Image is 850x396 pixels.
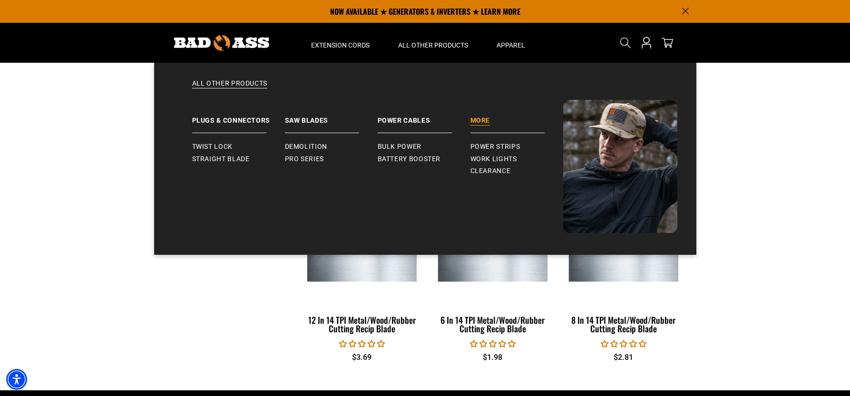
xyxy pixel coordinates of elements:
[497,41,525,49] span: Apparel
[378,141,470,153] a: Bulk Power
[378,143,421,151] span: Bulk Power
[618,35,633,50] summary: Search
[285,100,378,133] a: Saw Blades
[470,143,520,151] span: Power Strips
[6,369,27,390] div: Accessibility Menu
[304,352,420,363] div: $3.69
[470,155,517,164] span: Work Lights
[285,143,327,151] span: Demolition
[378,155,441,164] span: Battery Booster
[378,100,470,133] a: Power Cables
[660,37,675,48] a: cart
[564,208,684,281] img: 8 In 14 TPI Metal/Wood/Rubber Cutting Recip Blade
[174,35,269,51] img: Bad Ass Extension Cords
[434,316,551,333] div: 6 In 14 TPI Metal/Wood/Rubber Cutting Recip Blade
[565,316,682,333] div: 8 In 14 TPI Metal/Wood/Rubber Cutting Recip Blade
[192,143,233,151] span: Twist Lock
[304,316,420,333] div: 12 In 14 TPI Metal/Wood/Rubber Cutting Recip Blade
[311,41,370,49] span: Extension Cords
[434,352,551,363] div: $1.98
[434,185,551,338] a: 6 In 14 TPI Metal/Wood/Rubber Cutting Recip Blade 6 In 14 TPI Metal/Wood/Rubber Cutting Recip Blade
[192,141,285,153] a: Twist Lock
[304,185,420,338] a: 12 In 14 TPI Metal/Wood/Rubber Cutting Recip Blade 12 In 14 TPI Metal/Wood/Rubber Cutting Recip B...
[470,167,511,175] span: Clearance
[601,339,646,348] span: 0.00 stars
[384,23,482,63] summary: All Other Products
[482,23,539,63] summary: Apparel
[565,352,682,363] div: $2.81
[297,23,384,63] summary: Extension Cords
[192,153,285,165] a: Straight Blade
[470,153,563,165] a: Work Lights
[302,208,422,281] img: 12 In 14 TPI Metal/Wood/Rubber Cutting Recip Blade
[470,100,563,133] a: Battery Booster More Power Strips
[433,208,553,281] img: 6 In 14 TPI Metal/Wood/Rubber Cutting Recip Blade
[565,185,682,338] a: 8 In 14 TPI Metal/Wood/Rubber Cutting Recip Blade 8 In 14 TPI Metal/Wood/Rubber Cutting Recip Blade
[192,155,250,164] span: Straight Blade
[563,100,677,233] img: Bad Ass Extension Cords
[285,153,378,165] a: Pro Series
[378,153,470,165] a: Battery Booster
[173,79,677,100] a: All Other Products
[285,155,324,164] span: Pro Series
[398,41,468,49] span: All Other Products
[285,141,378,153] a: Demolition
[470,165,563,177] a: Clearance
[470,339,516,348] span: 0.00 stars
[192,100,285,133] a: Plugs & Connectors
[339,339,385,348] span: 0.00 stars
[470,141,563,153] a: Power Strips
[639,23,654,63] a: Open this option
